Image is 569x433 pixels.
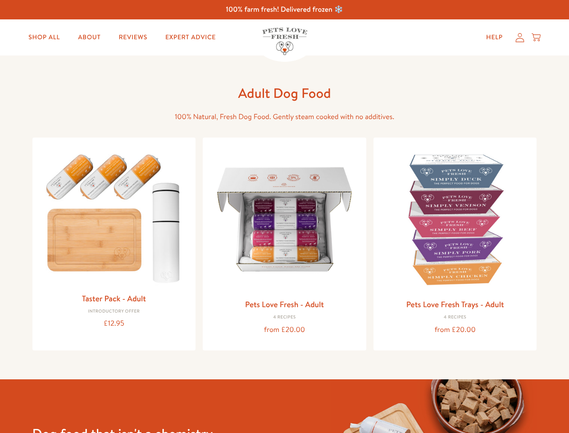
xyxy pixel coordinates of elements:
a: Pets Love Fresh - Adult [245,299,324,310]
div: from £20.00 [210,324,359,336]
a: Pets Love Fresh Trays - Adult [406,299,504,310]
a: Help [479,28,510,46]
img: Pets Love Fresh Trays - Adult [381,145,530,294]
a: About [71,28,108,46]
h1: Adult Dog Food [141,84,429,102]
a: Taster Pack - Adult [82,293,146,304]
span: 100% Natural, Fresh Dog Food. Gently steam cooked with no additives. [175,112,394,122]
div: 4 Recipes [210,315,359,320]
a: Reviews [111,28,154,46]
div: £12.95 [40,318,189,330]
img: Pets Love Fresh - Adult [210,145,359,294]
div: 4 Recipes [381,315,530,320]
div: Introductory Offer [40,309,189,314]
a: Expert Advice [158,28,223,46]
img: Pets Love Fresh [262,28,307,55]
img: Taster Pack - Adult [40,145,189,288]
a: Shop All [21,28,67,46]
div: from £20.00 [381,324,530,336]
